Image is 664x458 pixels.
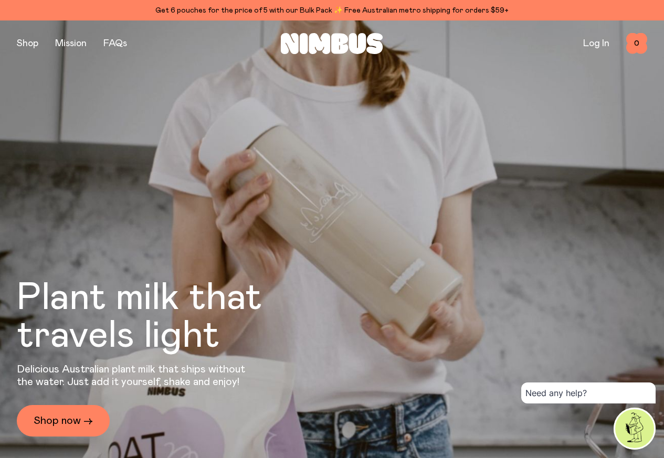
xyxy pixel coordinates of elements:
[615,409,654,448] img: agent
[626,33,647,54] button: 0
[583,39,609,48] a: Log In
[521,382,656,403] div: Need any help?
[17,279,319,355] h1: Plant milk that travels light
[17,4,647,17] div: Get 6 pouches for the price of 5 with our Bulk Pack ✨ Free Australian metro shipping for orders $59+
[103,39,127,48] a: FAQs
[55,39,87,48] a: Mission
[17,363,252,388] p: Delicious Australian plant milk that ships without the water. Just add it yourself, shake and enjoy!
[17,405,110,436] a: Shop now →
